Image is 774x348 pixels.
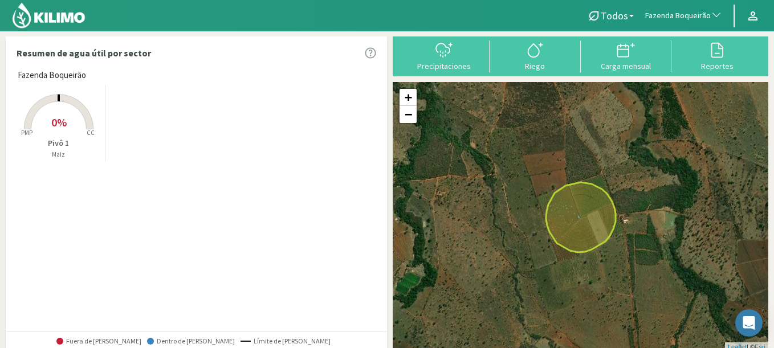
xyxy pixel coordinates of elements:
div: Reportes [675,62,759,70]
div: Carga mensual [584,62,669,70]
a: Zoom in [400,89,417,106]
span: Fuera de [PERSON_NAME] [56,337,141,345]
span: Fazenda Boqueirão [18,69,86,82]
button: Reportes [671,40,763,71]
span: Límite de [PERSON_NAME] [241,337,331,345]
p: Pivô 1 [12,137,105,149]
img: Kilimo [11,2,86,29]
span: Dentro de [PERSON_NAME] [147,337,235,345]
span: Todos [601,10,628,22]
button: Fazenda Boqueirão [639,3,728,28]
button: Precipitaciones [398,40,490,71]
span: 0% [51,115,67,129]
div: Open Intercom Messenger [735,309,763,337]
tspan: CC [87,129,95,137]
div: Riego [493,62,577,70]
div: Precipitaciones [402,62,486,70]
span: Fazenda Boqueirão [645,10,711,22]
tspan: PMP [21,129,32,137]
button: Riego [490,40,581,71]
a: Zoom out [400,106,417,123]
p: Resumen de agua útil por sector [17,46,151,60]
button: Carga mensual [581,40,672,71]
p: Maiz [12,150,105,159]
